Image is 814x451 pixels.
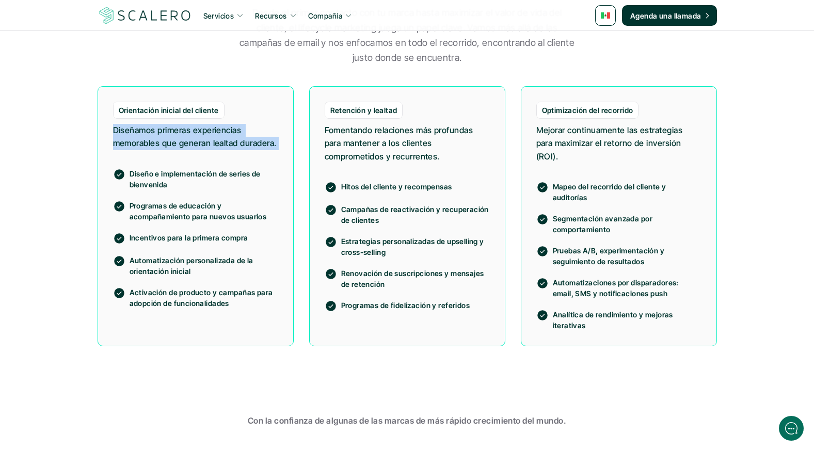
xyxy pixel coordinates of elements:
p: Analítica de rendimiento y mejoras iterativas [553,309,701,331]
iframe: gist-messenger-bubble-iframe [779,416,804,441]
p: Automatización personalizada de la orientación inicial [130,255,278,277]
p: Compañía [308,10,342,21]
p: Incentivos para la primera compra [130,232,278,243]
p: Renovación de suscripciones y mensajes de retención [341,268,490,289]
p: Estrategias personalizadas de upselling y cross-selling [341,236,490,257]
p: Retención y lealtad [330,105,397,116]
p: Recursos [255,10,286,21]
p: Desde el primer contacto con tu marca hasta maximizar el valor de vida del cliente, el lifecycle ... [240,6,575,65]
p: Pruebas A/B, experimentación y seguimiento de resultados [553,245,701,267]
p: Con la confianza de algunas de las marcas de más rápido crecimiento del mundo. [105,414,709,428]
p: Mejorar continuamente las estrategias para maximizar el retorno de inversión (ROI). [536,124,701,164]
p: Automatizaciones por disparadores: email, SMS y notificaciones push [553,277,701,299]
span: Estamos en Gist [84,361,133,367]
p: Segmentación avanzada por comportamiento [553,213,701,235]
p: Agenda una llamada [630,10,701,21]
p: Orientación inicial del cliente [119,105,219,116]
p: Activación de producto y campañas para adopción de funcionalidades [130,287,278,309]
p: Campañas de reactivación y recuperación de clientes [341,204,490,225]
h1: Hi! Welcome to Scalero. [15,50,191,67]
p: Hitos del cliente y recompensas [341,181,490,192]
p: Programas de educación y acompañamiento para nuevos usuarios [130,200,278,222]
h2: Let us know if we can help with lifecycle marketing. [15,69,191,118]
p: Fomentando relaciones más profundas para mantener a los clientes comprometidos y recurrentes. [325,124,490,164]
p: Mapeo del recorrido del cliente y auditorías [553,181,701,203]
p: Servicios [203,10,234,21]
a: Agenda una llamada [622,5,717,26]
span: Nueva conversación [62,143,128,151]
button: Nueva conversación [16,137,190,157]
p: Optimización del recorrido [542,105,633,116]
p: Diseño e implementación de series de bienvenida [130,168,278,190]
img: Scalero company logo [98,6,193,25]
p: Programas de fidelización y referidos [341,300,490,311]
p: Diseñamos primeras experiencias memorables que generan lealtad duradera. [113,124,278,150]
